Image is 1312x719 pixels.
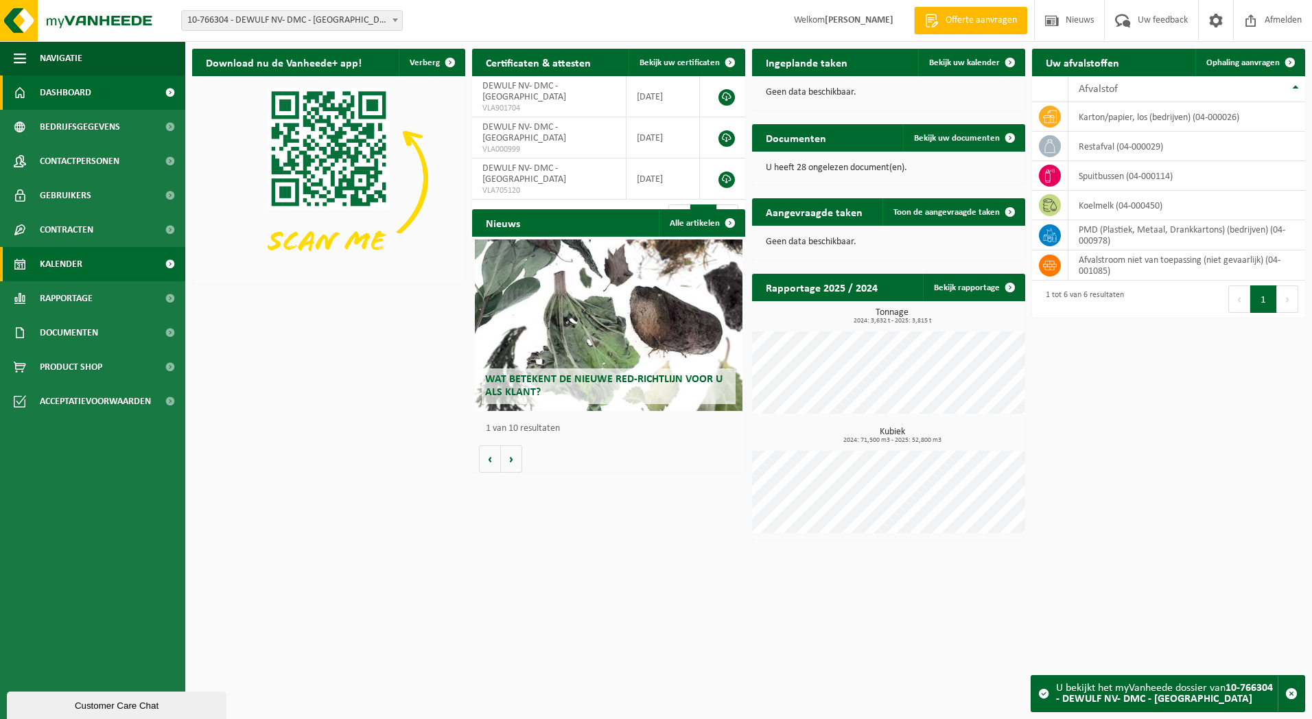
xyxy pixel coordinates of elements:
[893,208,1000,217] span: Toon de aangevraagde taken
[40,384,151,419] span: Acceptatievoorwaarden
[1195,49,1304,76] a: Ophaling aanvragen
[1056,676,1278,711] div: U bekijkt het myVanheede dossier van
[942,14,1020,27] span: Offerte aanvragen
[766,237,1011,247] p: Geen data beschikbaar.
[501,445,522,473] button: Volgende
[40,144,119,178] span: Contactpersonen
[825,15,893,25] strong: [PERSON_NAME]
[472,209,534,236] h2: Nieuws
[752,274,891,300] h2: Rapportage 2025 / 2024
[752,49,861,75] h2: Ingeplande taken
[914,134,1000,143] span: Bekijk uw documenten
[182,11,402,30] span: 10-766304 - DEWULF NV- DMC - RUMBEKE
[903,124,1024,152] a: Bekijk uw documenten
[485,374,723,398] span: Wat betekent de nieuwe RED-richtlijn voor u als klant?
[1068,132,1305,161] td: restafval (04-000029)
[626,76,700,117] td: [DATE]
[759,437,1025,444] span: 2024: 71,500 m3 - 2025: 52,800 m3
[40,178,91,213] span: Gebruikers
[759,308,1025,325] h3: Tonnage
[640,58,720,67] span: Bekijk uw certificaten
[759,318,1025,325] span: 2024: 3,632 t - 2025: 3,815 t
[759,427,1025,444] h3: Kubiek
[7,689,229,719] iframe: chat widget
[1277,285,1298,313] button: Next
[40,281,93,316] span: Rapportage
[40,247,82,281] span: Kalender
[181,10,403,31] span: 10-766304 - DEWULF NV- DMC - RUMBEKE
[629,49,744,76] a: Bekijk uw certificaten
[1228,285,1250,313] button: Previous
[882,198,1024,226] a: Toon de aangevraagde taken
[479,445,501,473] button: Vorige
[40,316,98,350] span: Documenten
[40,41,82,75] span: Navigatie
[1068,191,1305,220] td: koelmelk (04-000450)
[192,49,375,75] h2: Download nu de Vanheede+ app!
[399,49,464,76] button: Verberg
[914,7,1027,34] a: Offerte aanvragen
[626,158,700,200] td: [DATE]
[1068,161,1305,191] td: spuitbussen (04-000114)
[766,163,1011,173] p: U heeft 28 ongelezen document(en).
[482,144,616,155] span: VLA000999
[482,103,616,114] span: VLA901704
[1056,683,1273,705] strong: 10-766304 - DEWULF NV- DMC - [GEOGRAPHIC_DATA]
[475,239,742,411] a: Wat betekent de nieuwe RED-richtlijn voor u als klant?
[40,75,91,110] span: Dashboard
[929,58,1000,67] span: Bekijk uw kalender
[1068,250,1305,281] td: afvalstroom niet van toepassing (niet gevaarlijk) (04-001085)
[40,110,120,144] span: Bedrijfsgegevens
[40,350,102,384] span: Product Shop
[766,88,1011,97] p: Geen data beschikbaar.
[192,76,465,281] img: Download de VHEPlus App
[40,213,93,247] span: Contracten
[659,209,744,237] a: Alle artikelen
[1032,49,1133,75] h2: Uw afvalstoffen
[918,49,1024,76] a: Bekijk uw kalender
[1068,220,1305,250] td: PMD (Plastiek, Metaal, Drankkartons) (bedrijven) (04-000978)
[410,58,440,67] span: Verberg
[752,198,876,225] h2: Aangevraagde taken
[482,122,566,143] span: DEWULF NV- DMC - [GEOGRAPHIC_DATA]
[482,185,616,196] span: VLA705120
[1250,285,1277,313] button: 1
[1068,102,1305,132] td: karton/papier, los (bedrijven) (04-000026)
[472,49,605,75] h2: Certificaten & attesten
[752,124,840,151] h2: Documenten
[1079,84,1118,95] span: Afvalstof
[1206,58,1280,67] span: Ophaling aanvragen
[482,163,566,185] span: DEWULF NV- DMC - [GEOGRAPHIC_DATA]
[626,117,700,158] td: [DATE]
[1039,284,1124,314] div: 1 tot 6 van 6 resultaten
[486,424,738,434] p: 1 van 10 resultaten
[923,274,1024,301] a: Bekijk rapportage
[482,81,566,102] span: DEWULF NV- DMC - [GEOGRAPHIC_DATA]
